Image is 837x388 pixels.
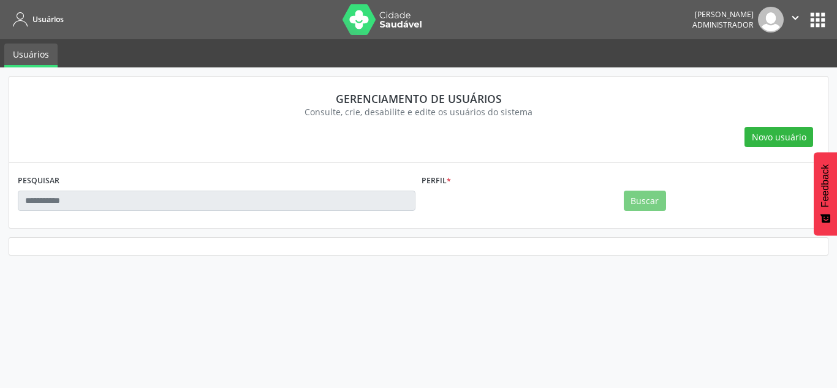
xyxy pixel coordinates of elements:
span: Usuários [32,14,64,25]
button:  [784,7,807,32]
label: PESQUISAR [18,172,59,191]
a: Usuários [4,44,58,67]
button: Novo usuário [744,127,813,148]
span: Novo usuário [752,131,806,143]
a: Usuários [9,9,64,29]
button: apps [807,9,828,31]
button: Buscar [624,191,666,211]
span: Administrador [692,20,754,30]
i:  [789,11,802,25]
div: Consulte, crie, desabilite e edite os usuários do sistema [26,105,811,118]
span: Feedback [820,164,831,207]
button: Feedback - Mostrar pesquisa [814,152,837,235]
div: [PERSON_NAME] [692,9,754,20]
div: Gerenciamento de usuários [26,92,811,105]
img: img [758,7,784,32]
label: Perfil [422,172,451,191]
